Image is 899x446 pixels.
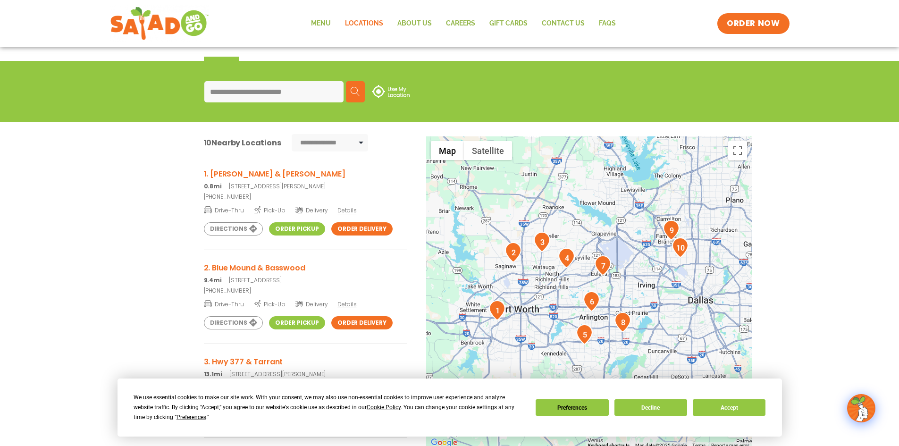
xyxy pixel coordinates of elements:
span: Pick-Up [254,299,286,309]
a: Directions [204,316,263,329]
div: 10 [672,237,689,258]
img: use-location.svg [372,85,410,98]
img: search.svg [351,87,360,96]
div: 2 [505,242,521,262]
a: ORDER NOW [717,13,789,34]
nav: Menu [304,13,623,34]
a: Order Delivery [331,222,393,236]
span: Delivery [295,300,328,309]
a: Order Pickup [269,222,325,236]
span: Cookie Policy [367,404,401,411]
span: 10 [204,137,212,148]
strong: 0.8mi [204,182,222,190]
span: ORDER NOW [727,18,780,29]
p: [STREET_ADDRESS][PERSON_NAME] [204,182,407,191]
a: [PHONE_NUMBER] [204,193,407,201]
a: [PHONE_NUMBER] [204,286,407,295]
a: GIFT CARDS [482,13,535,34]
a: Locations [338,13,390,34]
h3: 3. Hwy 377 & Tarrant [204,356,407,368]
span: Details [337,206,356,214]
div: We use essential cookies to make our site work. With your consent, we may also use non-essential ... [134,393,524,422]
div: 4 [558,248,575,268]
div: 9 [663,220,680,240]
span: Drive-Thru [204,205,244,215]
span: Preferences [176,414,206,421]
strong: 13.1mi [204,370,222,378]
span: Drive-Thru [204,299,244,309]
button: Show street map [431,141,464,160]
div: Nearby Locations [204,137,281,149]
a: Order Pickup [269,316,325,329]
button: Show satellite imagery [464,141,512,160]
a: Contact Us [535,13,592,34]
a: Drive-Thru Pick-Up Delivery Details [204,203,407,215]
a: Drive-Thru Pick-Up Delivery Details [204,297,407,309]
a: 1. [PERSON_NAME] & [PERSON_NAME] 0.8mi[STREET_ADDRESS][PERSON_NAME] [204,168,407,191]
div: 8 [614,312,631,332]
a: Directions [204,222,263,236]
button: Preferences [536,399,608,416]
a: About Us [390,13,439,34]
button: Accept [693,399,765,416]
a: 2. Blue Mound & Basswood 9.4mi[STREET_ADDRESS] [204,262,407,285]
img: new-SAG-logo-768×292 [110,5,210,42]
button: Decline [614,399,687,416]
a: Careers [439,13,482,34]
div: 3 [534,232,550,252]
span: Pick-Up [254,205,286,215]
h3: 2. Blue Mound & Basswood [204,262,407,274]
h3: 1. [PERSON_NAME] & [PERSON_NAME] [204,168,407,180]
div: Cookie Consent Prompt [118,379,782,437]
img: wpChatIcon [848,395,874,421]
div: 7 [595,255,611,276]
a: Menu [304,13,338,34]
p: [STREET_ADDRESS][PERSON_NAME] [204,370,407,379]
div: 5 [576,324,593,345]
span: Delivery [295,206,328,215]
div: 1 [489,300,505,320]
p: [STREET_ADDRESS] [204,276,407,285]
button: Toggle fullscreen view [728,141,747,160]
span: Details [337,300,356,308]
a: Order Delivery [331,316,393,329]
div: 6 [583,291,600,311]
a: FAQs [592,13,623,34]
strong: 9.4mi [204,276,222,284]
a: 3. Hwy 377 & Tarrant 13.1mi[STREET_ADDRESS][PERSON_NAME] [204,356,407,379]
